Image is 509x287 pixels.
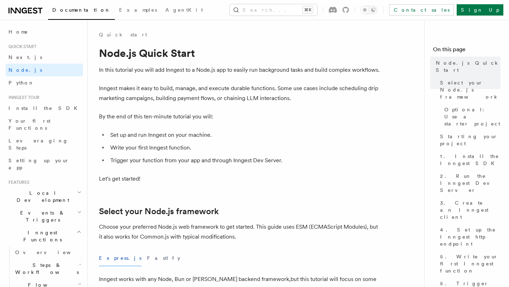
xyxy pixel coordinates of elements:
[441,103,501,130] a: Optional: Use a starter project
[8,105,82,111] span: Install the SDK
[6,115,83,134] a: Your first Functions
[433,57,501,76] a: Node.js Quick Start
[303,6,313,13] kbd: ⌘K
[440,226,501,247] span: 4. Set up the Inngest http endpoint
[437,223,501,250] a: 4. Set up the Inngest http endpoint
[115,2,161,19] a: Examples
[108,156,382,165] li: Trigger your function from your app and through Inngest Dev Server.
[440,199,501,221] span: 3. Create an Inngest client
[108,143,382,153] li: Write your first Inngest function.
[361,6,378,14] button: Toggle dark mode
[440,172,501,194] span: 2. Run the Inngest Dev Server
[440,79,501,100] span: Select your Node.js framework
[161,2,207,19] a: AgentKit
[12,259,83,279] button: Steps & Workflows
[15,250,88,255] span: Overview
[8,67,42,73] span: Node.js
[6,44,36,49] span: Quick start
[230,4,317,16] button: Search...⌘K
[6,180,29,185] span: Features
[440,153,501,167] span: 1. Install the Inngest SDK
[437,76,501,103] a: Select your Node.js framework
[99,47,382,59] h1: Node.js Quick Start
[6,76,83,89] a: Python
[389,4,454,16] a: Contact sales
[8,80,34,86] span: Python
[6,25,83,38] a: Home
[147,250,180,266] button: Fastify
[6,209,77,223] span: Events & Triggers
[444,106,501,127] span: Optional: Use a starter project
[6,134,83,154] a: Leveraging Steps
[433,45,501,57] h4: On this page
[12,246,83,259] a: Overview
[8,118,51,131] span: Your first Functions
[99,65,382,75] p: In this tutorial you will add Inngest to a Node.js app to easily run background tasks and build c...
[8,28,28,35] span: Home
[8,158,69,170] span: Setting up your app
[440,253,501,274] span: 5. Write your first Inngest function
[99,222,382,242] p: Choose your preferred Node.js web framework to get started. This guide uses ESM (ECMAScript Modul...
[437,250,501,277] a: 5. Write your first Inngest function
[52,7,111,13] span: Documentation
[440,133,501,147] span: Starting your project
[6,64,83,76] a: Node.js
[119,7,157,13] span: Examples
[99,31,147,38] a: Quick start
[99,250,141,266] button: Express.js
[6,102,83,115] a: Install the SDK
[6,154,83,174] a: Setting up your app
[437,130,501,150] a: Starting your project
[8,54,42,60] span: Next.js
[437,197,501,223] a: 3. Create an Inngest client
[437,170,501,197] a: 2. Run the Inngest Dev Server
[12,262,79,276] span: Steps & Workflows
[436,59,501,74] span: Node.js Quick Start
[165,7,203,13] span: AgentKit
[6,51,83,64] a: Next.js
[8,138,68,151] span: Leveraging Steps
[6,187,83,206] button: Local Development
[99,83,382,103] p: Inngest makes it easy to build, manage, and execute durable functions. Some use cases include sch...
[108,130,382,140] li: Set up and run Inngest on your machine.
[6,206,83,226] button: Events & Triggers
[99,206,219,216] a: Select your Node.js framework
[6,226,83,246] button: Inngest Functions
[457,4,503,16] a: Sign Up
[437,150,501,170] a: 1. Install the Inngest SDK
[99,112,382,122] p: By the end of this ten-minute tutorial you will:
[6,229,76,243] span: Inngest Functions
[99,174,382,184] p: Let's get started!
[6,95,40,100] span: Inngest tour
[6,189,77,204] span: Local Development
[48,2,115,20] a: Documentation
